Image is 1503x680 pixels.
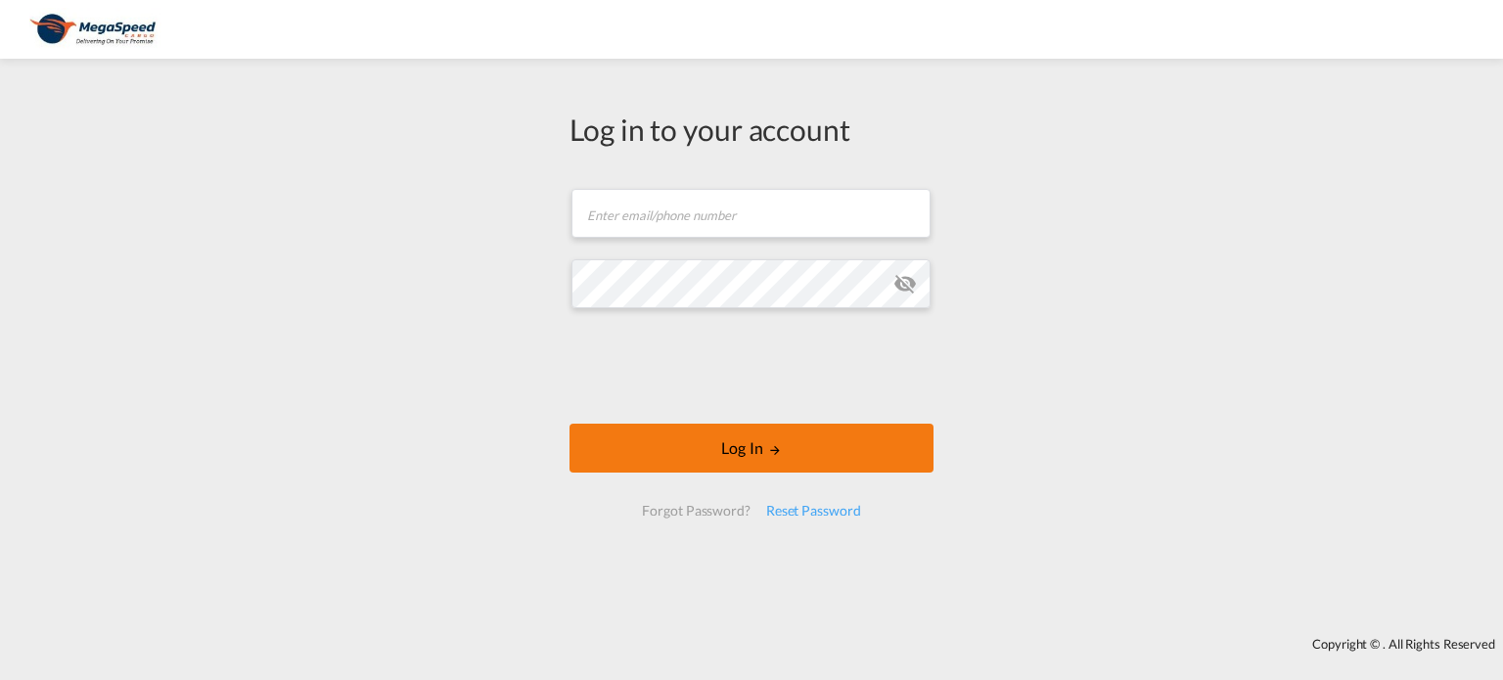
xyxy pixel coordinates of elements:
[603,328,900,404] iframe: reCAPTCHA
[758,493,869,528] div: Reset Password
[893,272,917,295] md-icon: icon-eye-off
[569,424,934,473] button: LOGIN
[29,8,161,52] img: ad002ba0aea611eda5429768204679d3.JPG
[571,189,931,238] input: Enter email/phone number
[569,109,934,150] div: Log in to your account
[634,493,757,528] div: Forgot Password?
